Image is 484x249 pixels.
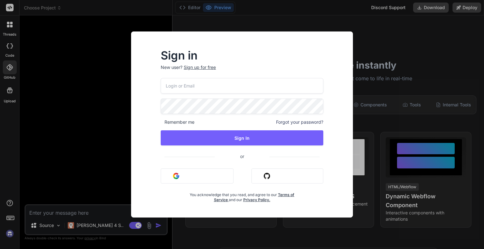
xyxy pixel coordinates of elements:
span: Forgot your password? [276,119,323,125]
h2: Sign in [161,50,323,60]
div: Sign up for free [184,64,216,71]
img: google [173,173,179,179]
p: New user? [161,64,323,78]
button: Sign in with Google [161,168,233,184]
a: Privacy Policy. [243,197,270,202]
button: Sign in with Github [251,168,323,184]
span: or [215,149,269,164]
button: Sign In [161,130,323,145]
input: Login or Email [161,78,323,93]
div: You acknowledge that you read, and agree to our and our [188,189,296,202]
span: Remember me [161,119,194,125]
a: Terms of Service [214,192,295,202]
img: github [264,173,270,179]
